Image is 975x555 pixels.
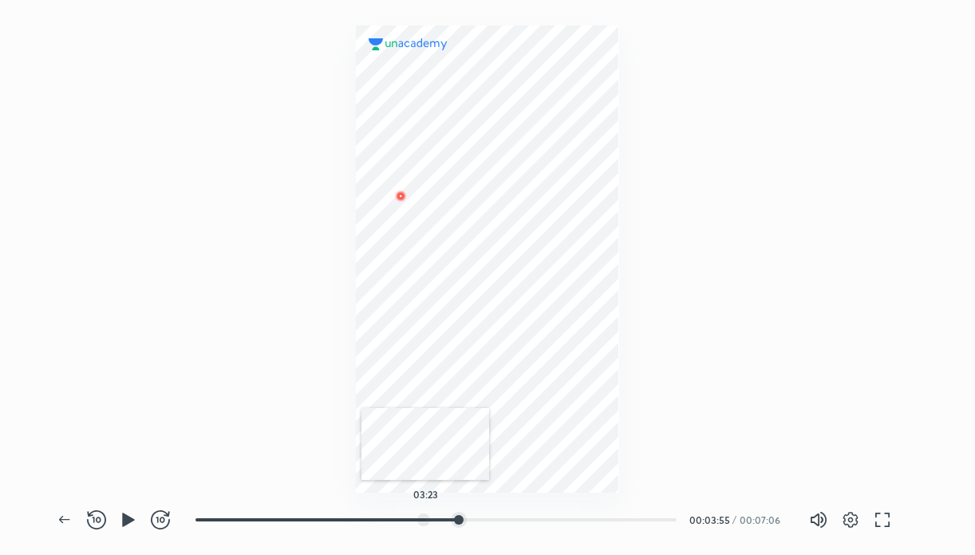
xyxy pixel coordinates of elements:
img: wMgqJGBwKWe8AAAAABJRU5ErkJggg== [392,186,411,205]
div: 00:03:55 [689,515,729,525]
h5: 03:23 [413,490,438,499]
img: logo.2a7e12a2.svg [369,38,448,50]
div: / [732,515,736,525]
div: 00:07:06 [740,515,784,525]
